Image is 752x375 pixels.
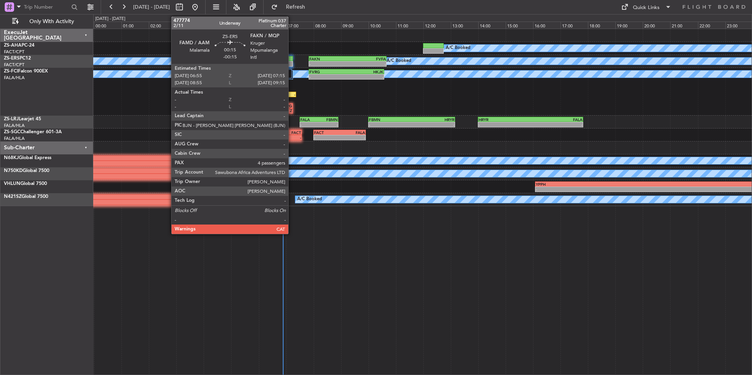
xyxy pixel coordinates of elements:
div: - [369,122,412,127]
div: FALA [248,130,274,135]
div: A/C Booked [446,42,470,54]
div: - [347,74,384,79]
a: FACT/CPT [4,62,24,68]
div: - [300,122,319,127]
a: ZS-LRJLearjet 45 [4,117,41,121]
div: FVFA [347,56,386,61]
div: 09:00 [341,22,369,29]
button: Only With Activity [9,15,85,28]
span: ZS-FCI [4,69,18,74]
div: FACT [211,87,249,91]
span: ZS-ERS [4,56,20,61]
div: 04:15 Z [211,108,251,113]
div: 13:00 [451,22,478,29]
div: 07:00 [286,22,314,29]
a: FALA/HLA [4,123,25,129]
div: 04:32 Z [219,92,257,97]
div: YPPH [536,182,709,187]
span: [DATE] - [DATE] [133,4,170,11]
button: Refresh [268,1,315,13]
div: 10:00 [369,22,396,29]
a: ZS-ERSPC12 [4,56,31,61]
div: - [412,122,454,127]
div: - [99,200,205,205]
a: VHLUNGlobal 7500 [4,181,47,186]
div: FALA [340,130,365,135]
div: FALA [531,117,583,122]
span: ZS-AHA [4,43,22,48]
div: - [319,122,338,127]
div: 05:00 [231,22,258,29]
div: 11:00 [396,22,423,29]
a: FALA/HLA [4,136,25,141]
a: ZS-AHAPC-24 [4,43,34,48]
div: HKJK [347,69,384,74]
div: FVRG [309,69,347,74]
div: - [257,92,295,97]
span: N750KD [4,168,23,173]
a: ZS-FCIFalcon 900EX [4,69,48,74]
a: N68KJGlobal Express [4,156,51,160]
div: FACT [314,130,340,135]
a: N421SZGlobal 7500 [4,194,48,199]
div: 14:00 [478,22,506,29]
div: FVRG [249,87,287,91]
div: HRYR [412,117,454,122]
div: 22:00 [698,22,725,29]
div: HRYR [479,117,531,122]
label: 2 Flight Legs [215,71,280,77]
div: - [126,174,267,179]
span: N68KJ [4,156,19,160]
div: A/C Booked [387,55,411,67]
span: ZS-LRJ [4,117,19,121]
div: - [536,187,709,192]
span: Refresh [279,4,312,10]
div: 08:00 [314,22,341,29]
div: [DATE] - [DATE] [95,16,125,22]
div: 01:00 [121,22,149,29]
a: FACT/CPT [4,49,24,55]
span: VHLUN [4,181,20,186]
div: 20:00 [643,22,670,29]
img: gray-close.svg [280,70,287,77]
div: 06:00 [259,22,286,29]
div: FBMN [319,117,338,122]
div: 07:15 Z [251,108,292,113]
span: Only With Activity [20,19,83,24]
div: FBMN [369,117,412,122]
div: 02:00 [149,22,176,29]
div: FALA [300,117,319,122]
div: - [309,62,348,66]
div: A/C Booked [297,194,322,205]
div: - [340,135,365,140]
div: - [275,135,301,140]
div: - [479,122,531,127]
div: Quick Links [633,4,660,12]
div: 04:00 [204,22,231,29]
div: 00:00 [94,22,121,29]
div: 21:00 [670,22,698,29]
div: - [102,161,219,166]
a: FALA/HLA [4,75,25,81]
div: 18:00 [588,22,615,29]
div: 12:00 [423,22,451,29]
span: ZS-SGC [4,130,20,134]
div: FLKK [126,169,267,174]
div: FACT [211,103,251,108]
div: FACT [275,130,301,135]
div: 15:00 [506,22,533,29]
div: FLKK [102,156,219,161]
div: FAKN [309,56,348,61]
a: ZS-SGCChallenger 601-3A [4,130,62,134]
div: FVRG [251,103,292,108]
div: - [314,135,340,140]
div: - [347,62,386,66]
div: - [531,122,583,127]
a: N750KDGlobal 7500 [4,168,49,173]
div: 16:00 [533,22,560,29]
div: 19:00 [615,22,643,29]
div: FLKK [99,195,205,199]
input: Trip Number [24,1,69,13]
span: N421SZ [4,194,22,199]
div: - [309,74,347,79]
